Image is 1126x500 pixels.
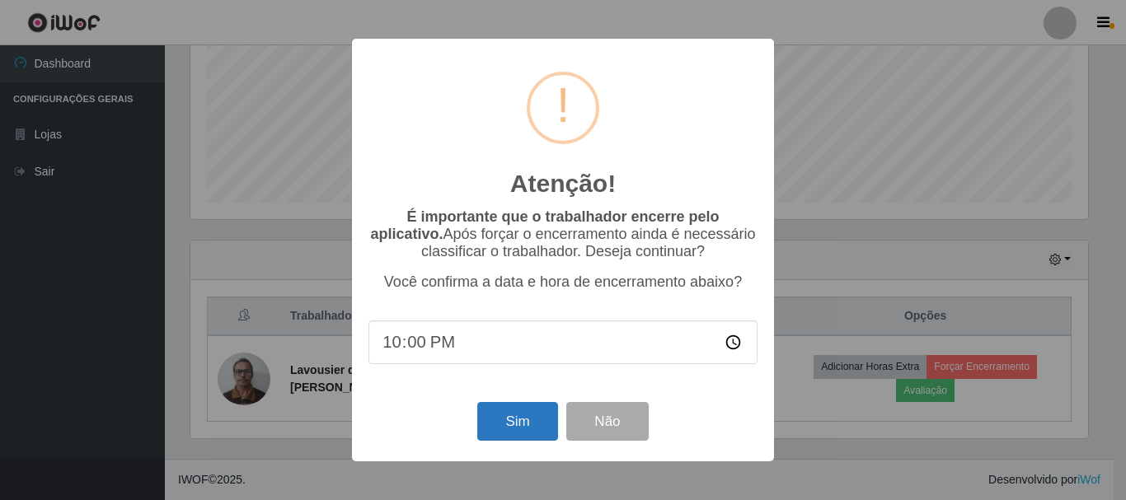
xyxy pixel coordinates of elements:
button: Não [566,402,648,441]
h2: Atenção! [510,169,616,199]
p: Você confirma a data e hora de encerramento abaixo? [368,273,758,291]
button: Sim [477,402,557,441]
b: É importante que o trabalhador encerre pelo aplicativo. [370,208,719,242]
p: Após forçar o encerramento ainda é necessário classificar o trabalhador. Deseja continuar? [368,208,758,260]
